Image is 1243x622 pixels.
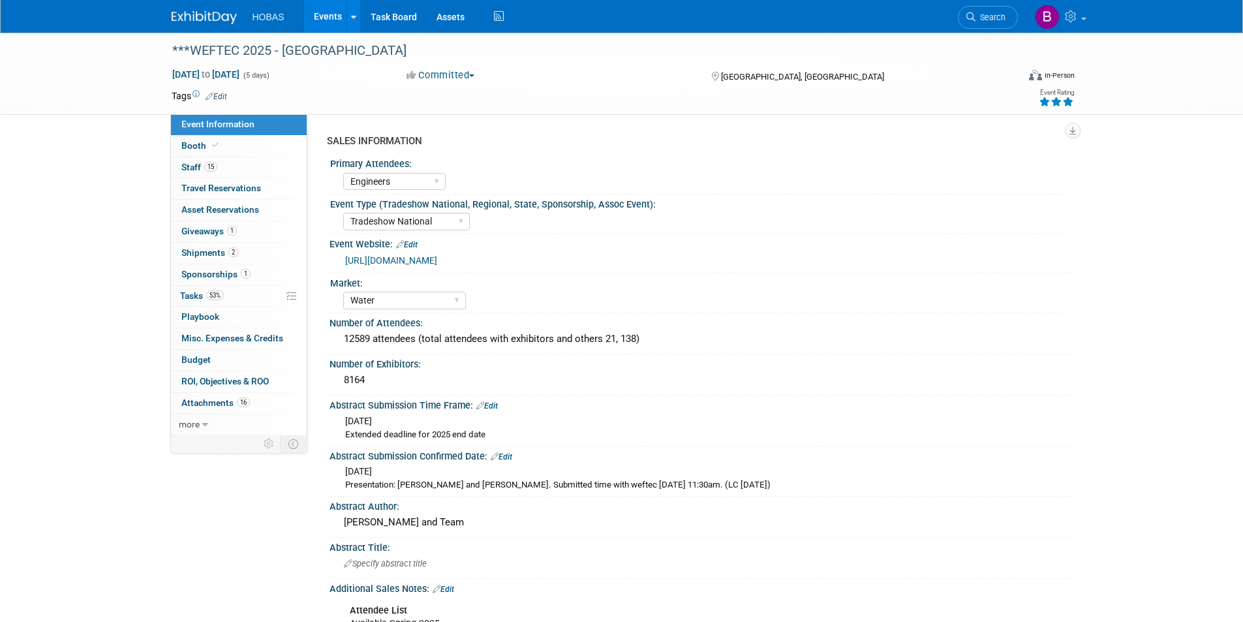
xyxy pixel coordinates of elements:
[212,142,219,149] i: Booth reservation complete
[171,136,307,157] a: Booth
[171,286,307,307] a: Tasks53%
[1044,70,1075,80] div: In-Person
[172,69,240,80] span: [DATE] [DATE]
[1039,89,1074,96] div: Event Rating
[330,234,1072,251] div: Event Website:
[242,71,269,80] span: (5 days)
[330,273,1066,290] div: Market:
[339,370,1062,390] div: 8164
[330,446,1072,463] div: Abstract Submission Confirmed Date:
[253,12,284,22] span: HOBAS
[172,11,237,24] img: ExhibitDay
[168,39,998,63] div: ***WEFTEC 2025 - [GEOGRAPHIC_DATA]
[181,269,251,279] span: Sponsorships
[171,243,307,264] a: Shipments2
[171,157,307,178] a: Staff15
[330,538,1072,554] div: Abstract Title:
[181,162,217,172] span: Staff
[345,466,372,476] span: [DATE]
[171,307,307,328] a: Playbook
[180,290,224,301] span: Tasks
[345,479,1062,491] div: Presentation: [PERSON_NAME] and [PERSON_NAME]. Submitted time with weftec [DATE] 11:30am. (LC [DA...
[975,12,1005,22] span: Search
[330,497,1072,513] div: Abstract Author:
[181,140,221,151] span: Booth
[345,416,372,426] span: [DATE]
[327,134,1062,148] div: SALES INFORMATION
[330,154,1066,170] div: Primary Attendees:
[228,247,238,257] span: 2
[402,69,480,82] button: Committed
[172,89,227,102] td: Tags
[491,452,512,461] a: Edit
[241,269,251,279] span: 1
[476,401,498,411] a: Edit
[330,194,1066,211] div: Event Type (Tradeshow National, Regional, State, Sponsorship, Assoc Event):
[181,204,259,215] span: Asset Reservations
[958,6,1018,29] a: Search
[258,435,281,452] td: Personalize Event Tab Strip
[171,371,307,392] a: ROI, Objectives & ROO
[181,354,211,365] span: Budget
[396,240,418,249] a: Edit
[280,435,307,452] td: Toggle Event Tabs
[206,290,224,300] span: 53%
[171,221,307,242] a: Giveaways1
[171,393,307,414] a: Attachments16
[181,376,269,386] span: ROI, Objectives & ROO
[171,414,307,435] a: more
[204,162,217,172] span: 15
[171,264,307,285] a: Sponsorships1
[206,92,227,101] a: Edit
[200,69,212,80] span: to
[339,329,1062,349] div: 12589 attendees (total attendees with exhibitors and others 21, 138)
[181,183,261,193] span: Travel Reservations
[350,605,407,616] b: Attendee List
[181,119,254,129] span: Event Information
[1035,5,1060,29] img: Brad Hunemuller
[171,350,307,371] a: Budget
[339,512,1062,533] div: [PERSON_NAME] and Team
[344,559,427,568] span: Specify abstract title
[181,226,237,236] span: Giveaways
[330,579,1072,596] div: Additional Sales Notes:
[181,311,219,322] span: Playbook
[171,114,307,135] a: Event Information
[237,397,250,407] span: 16
[941,68,1075,87] div: Event Format
[345,429,1062,441] div: Extended deadline for 2025 end date
[330,354,1072,371] div: Number of Exhibitors:
[227,226,237,236] span: 1
[1029,70,1042,80] img: Format-Inperson.png
[330,396,1072,412] div: Abstract Submission Time Frame:
[181,397,250,408] span: Attachments
[171,178,307,199] a: Travel Reservations
[171,328,307,349] a: Misc. Expenses & Credits
[171,200,307,221] a: Asset Reservations
[181,333,283,343] span: Misc. Expenses & Credits
[179,419,200,429] span: more
[330,313,1072,330] div: Number of Attendees:
[345,255,437,266] a: [URL][DOMAIN_NAME]
[433,585,454,594] a: Edit
[721,72,884,82] span: [GEOGRAPHIC_DATA], [GEOGRAPHIC_DATA]
[181,247,238,258] span: Shipments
